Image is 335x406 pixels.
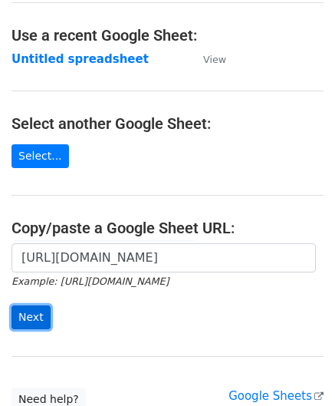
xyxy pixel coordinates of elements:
[11,144,69,168] a: Select...
[11,114,324,133] h4: Select another Google Sheet:
[11,276,169,287] small: Example: [URL][DOMAIN_NAME]
[11,219,324,237] h4: Copy/paste a Google Sheet URL:
[228,389,324,403] a: Google Sheets
[11,52,149,66] a: Untitled spreadsheet
[11,305,51,329] input: Next
[11,26,324,45] h4: Use a recent Google Sheet:
[203,54,226,65] small: View
[188,52,226,66] a: View
[11,243,316,272] input: Paste your Google Sheet URL here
